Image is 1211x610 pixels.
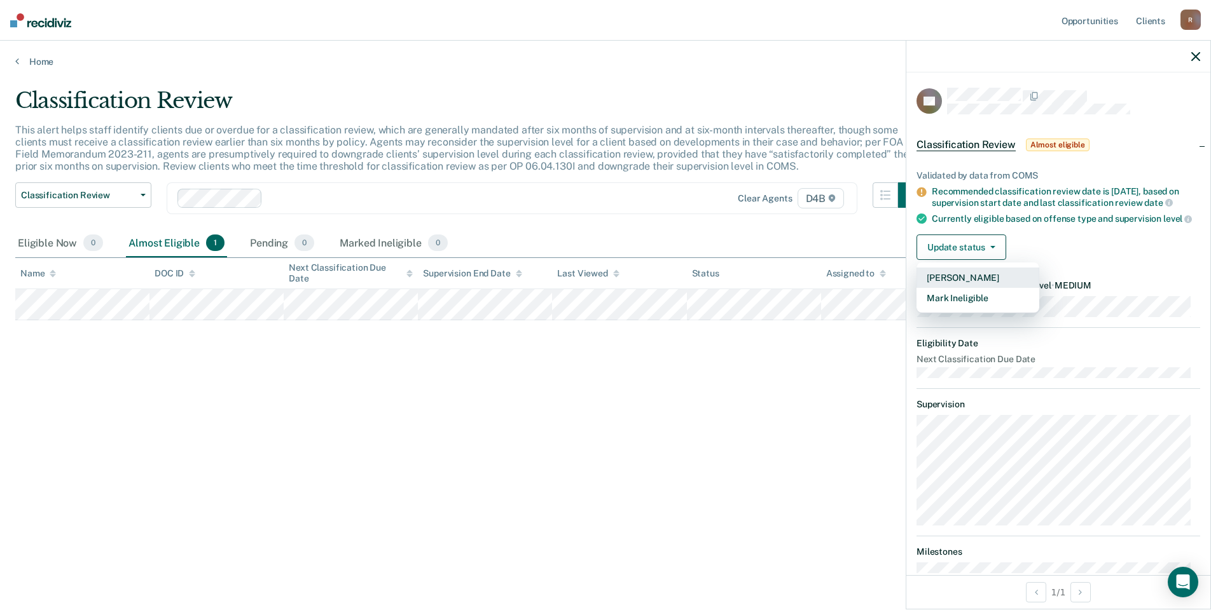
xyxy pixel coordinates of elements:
p: This alert helps staff identify clients due or overdue for a classification review, which are gen... [15,124,909,173]
div: R [1180,10,1201,30]
span: level [1163,213,1192,224]
div: Recommended classification review date is [DATE], based on supervision start date and last classi... [932,186,1200,208]
dt: Milestones [917,546,1200,557]
span: 1 [206,234,225,251]
div: Marked Ineligible [337,229,450,257]
div: Open Intercom Messenger [1168,567,1198,597]
span: Classification Review [21,190,135,201]
div: Status [692,268,719,279]
div: Next Classification Due Date [289,262,413,284]
img: Recidiviz [10,13,71,27]
button: Next Opportunity [1070,582,1091,602]
button: Previous Opportunity [1026,582,1046,602]
div: 1 / 1 [906,575,1210,609]
div: Eligible Now [15,229,106,257]
div: Supervision End Date [423,268,522,279]
span: Classification Review [917,139,1016,151]
span: 0 [294,234,314,251]
button: [PERSON_NAME] [917,268,1039,288]
a: Home [15,56,1196,67]
span: D4B [798,188,844,208]
span: • [1051,280,1055,290]
div: Pending [247,229,317,257]
div: Currently eligible based on offense type and supervision [932,213,1200,224]
div: Classification ReviewAlmost eligible [906,125,1210,165]
dt: Supervision [917,399,1200,410]
div: Assigned to [826,268,886,279]
div: Classification Review [15,88,924,124]
span: Almost eligible [1026,139,1090,151]
dt: Next Classification Due Date [917,354,1200,365]
div: Validated by data from COMS [917,170,1200,181]
span: 0 [83,234,103,251]
div: Almost Eligible [126,229,227,257]
dt: Eligibility Date [917,338,1200,349]
button: Mark Ineligible [917,288,1039,308]
button: Update status [917,234,1006,260]
span: 0 [428,234,448,251]
div: Last Viewed [557,268,619,279]
dt: Recommended Supervision Level MEDIUM [917,280,1200,291]
div: DOC ID [155,268,195,279]
div: Clear agents [738,193,792,204]
div: Name [20,268,56,279]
